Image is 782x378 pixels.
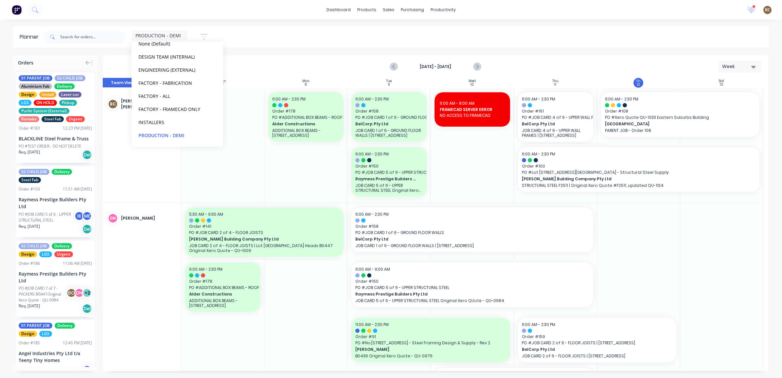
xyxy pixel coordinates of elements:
span: Order # 161 [522,108,589,114]
span: BelCorp Pty Ltd [522,121,583,127]
span: PO # JOB CARD 5 of 6 - UPPER STRUCTURAL STEEL [355,170,423,175]
div: Order # 186 [19,261,40,266]
span: Design [19,331,37,337]
div: Raymess Prestige Builders Pty Ltd [19,196,92,210]
p: ADDITIONAL BOX BEAMS - [STREET_ADDRESS] [189,298,257,308]
span: [PERSON_NAME] Building Company Pty Ltd [522,176,732,182]
span: Raymess Prestige Builders Pty Ltd [355,291,566,297]
span: Raymess Prestige Builders Pty Ltd [355,176,416,182]
span: 6:00 AM - 2:30 PM [189,266,222,272]
span: Urgent [54,251,73,257]
span: Order # 141 [189,224,340,229]
span: Order # 158 [355,224,589,229]
span: 02 CHILD JOB [19,243,49,249]
div: Raymess Prestige Builders Pty Ltd [19,270,92,284]
div: Week [722,63,752,70]
a: dashboard [323,5,354,15]
span: PO # JOB CARD 2 of 6 - FLOOR JOISTS | [STREET_ADDRESS] [522,340,672,346]
p: JOB CARD 1 of 6 - GROUND FLOOR WALLS | [STREET_ADDRESS] [355,243,589,248]
span: PRODUCTION - DEMI [135,32,181,39]
span: Order # 108 [605,108,755,114]
div: products [354,5,380,15]
div: 8 [305,83,307,86]
div: + 2 [82,288,92,298]
span: Order # 159 [522,334,672,340]
button: Week [719,61,761,72]
span: Order # 178 [272,108,340,114]
span: 6:00 AM - 2:30 PM [522,151,555,157]
span: Req. [DATE] [19,149,40,155]
span: Req. [DATE] [19,224,40,229]
span: [PERSON_NAME] [355,347,491,352]
span: Remake [19,116,39,122]
div: 11 [554,83,556,86]
button: None (Default) [136,40,206,47]
span: 02 CHILD JOB [55,75,85,81]
p: JOB CARD 1 of 6 - GROUND FLOOR WALLS | [STREET_ADDRESS] [355,128,423,138]
div: Order # 150 [19,186,40,192]
div: Angel Industries Pty Ltd t/a Teeny Tiny Homes [19,350,92,364]
span: 5:30 AM - 9:30 AM [189,211,223,217]
div: Wed [469,79,476,83]
div: Del [82,304,92,314]
span: Alder Constructions [272,121,333,127]
div: DN [108,213,118,223]
div: Sat [719,79,724,83]
span: PO # JOB CARD 1 of 6 - GROUND FLOOR WALLS [355,115,423,120]
span: Order # 150 [355,279,589,284]
div: Del [82,150,92,160]
div: 12 [637,83,640,86]
p: B0436 Original Xero Quote - QU-0976 [355,353,506,358]
span: Orders [18,59,33,66]
span: Steel Fab [42,116,64,122]
span: Design [19,92,37,98]
span: PO # JOB CARD 5 of 6 - UPPER STRUCTURAL STEEL [355,285,589,291]
span: NO ACCESS TO FRAMECAD [440,113,505,118]
div: BLACKLINE Steel Frame & Truss [19,135,92,142]
p: STRUCTURAL STEEL F2511 | Original Xero Quote #F2511, updated QU-1134 [522,183,755,188]
button: PRODUCTION - DEMI [136,131,206,139]
span: 11:00 AM - 2:30 PM [355,322,389,327]
span: Delivery [54,83,75,89]
div: Thu [552,79,559,83]
div: 12:23 PM [DATE] [63,125,92,131]
div: BC [66,288,76,298]
span: 6:00 AM - 2:30 PM [272,96,306,102]
p: ADDITIONAL BOX BEAMS - [STREET_ADDRESS] [272,128,340,138]
p: JOB CARD 5 of 6 - UPPER STRUCTURAL STEEL Original Xero QUote - QU-0984 [355,298,589,303]
span: Urgent [66,116,85,122]
span: Alder Constructions [189,291,250,297]
button: FACTORY - FRAMECAD ONLY [136,105,206,113]
span: Purlin System (External) [19,108,69,114]
img: Factory [12,5,22,15]
div: Planner [20,33,42,41]
div: 11:51 AM [DATE] [63,186,92,192]
p: JOB CARD 4 of 6 - UPPER WALL FRAMES | [STREET_ADDRESS] [522,128,589,138]
span: [GEOGRAPHIC_DATA] [605,121,740,127]
span: PO # JOB CARD 4 of 6 - UPPER WALL FRAMES | [STREET_ADDRESS] [522,115,589,120]
div: Order # 183 [19,125,40,131]
span: FRAMECAD SERVER ERROR [440,107,505,113]
div: purchasing [398,5,427,15]
span: 02 CHILD JOB [19,169,49,175]
p: JOB CARD 2 of 4 - FLOOR JOISTS | Lot [GEOGRAPHIC_DATA] Heads B0447 Original Xero Quote - QU-1009 [189,243,340,253]
span: PO # ADDITIONAL BOX BEAMS - ROOF RAISING SYSTEM [272,115,340,120]
div: ME [82,211,92,221]
span: Delivery [55,323,75,329]
span: 6:00 AM - 2:30 PM [522,322,555,327]
div: 12:45 PM [DATE] [63,340,92,346]
span: 6:00 AM - 2:30 PM [605,96,638,102]
span: Order # 100 [522,163,755,169]
span: BelCorp Pty Ltd [355,236,566,242]
span: BC [765,7,770,13]
div: [PERSON_NAME] [121,215,176,221]
button: FACTORY - FABRICATION [136,79,206,86]
span: PO # No.[STREET_ADDRESS] - Steel Framing Design & Supply - Rev 2 [355,340,506,346]
span: PO # JOB CARD 2 of 4 - FLOOR JOISTS [189,230,340,236]
span: Aluminium Fab [19,83,52,89]
div: PO #JOB CARD 7 of 7 - PACKERS B0441Original Xero Quote - QU-0984 [19,285,68,303]
span: 6:00 AM - 2:30 PM [355,96,389,102]
div: Mon [302,79,310,83]
span: 6:00 AM - 2:30 PM [355,211,389,217]
span: Delivery [52,169,72,175]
